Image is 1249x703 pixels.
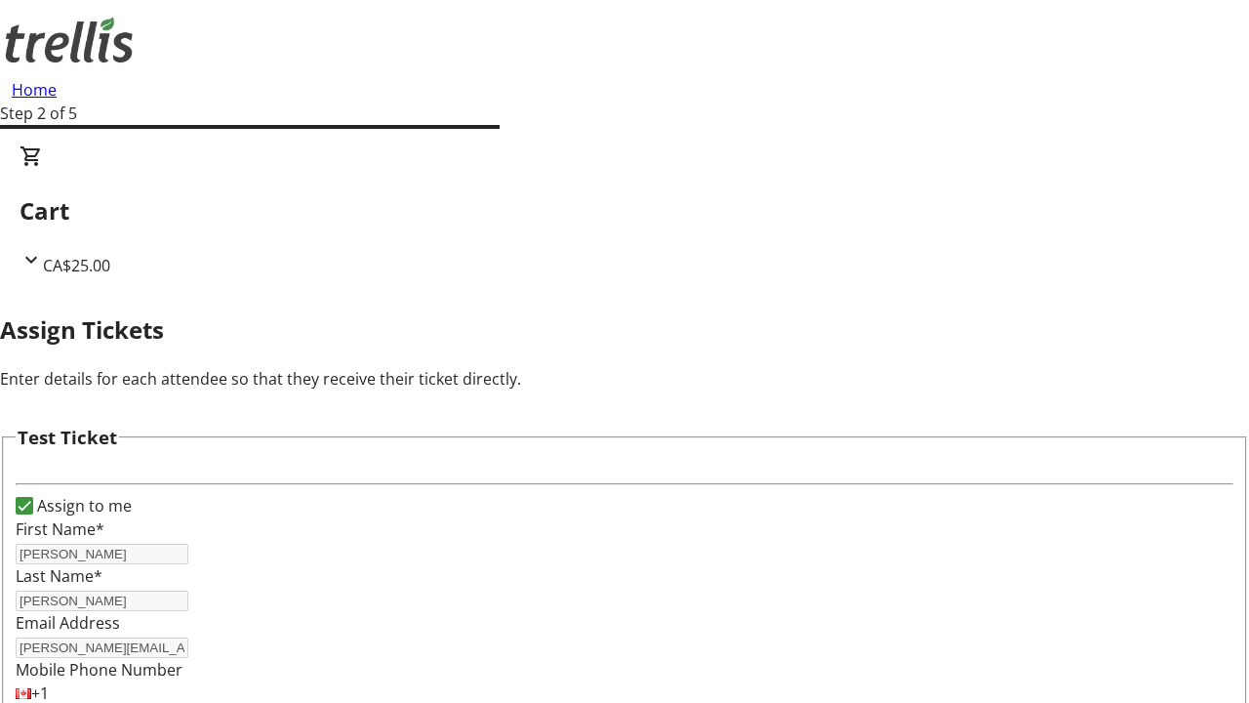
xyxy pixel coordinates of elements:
[16,659,182,681] label: Mobile Phone Number
[16,518,104,540] label: First Name*
[16,565,102,587] label: Last Name*
[33,494,132,517] label: Assign to me
[20,145,1229,277] div: CartCA$25.00
[43,255,110,276] span: CA$25.00
[18,424,117,451] h3: Test Ticket
[20,193,1229,228] h2: Cart
[16,612,120,634] label: Email Address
